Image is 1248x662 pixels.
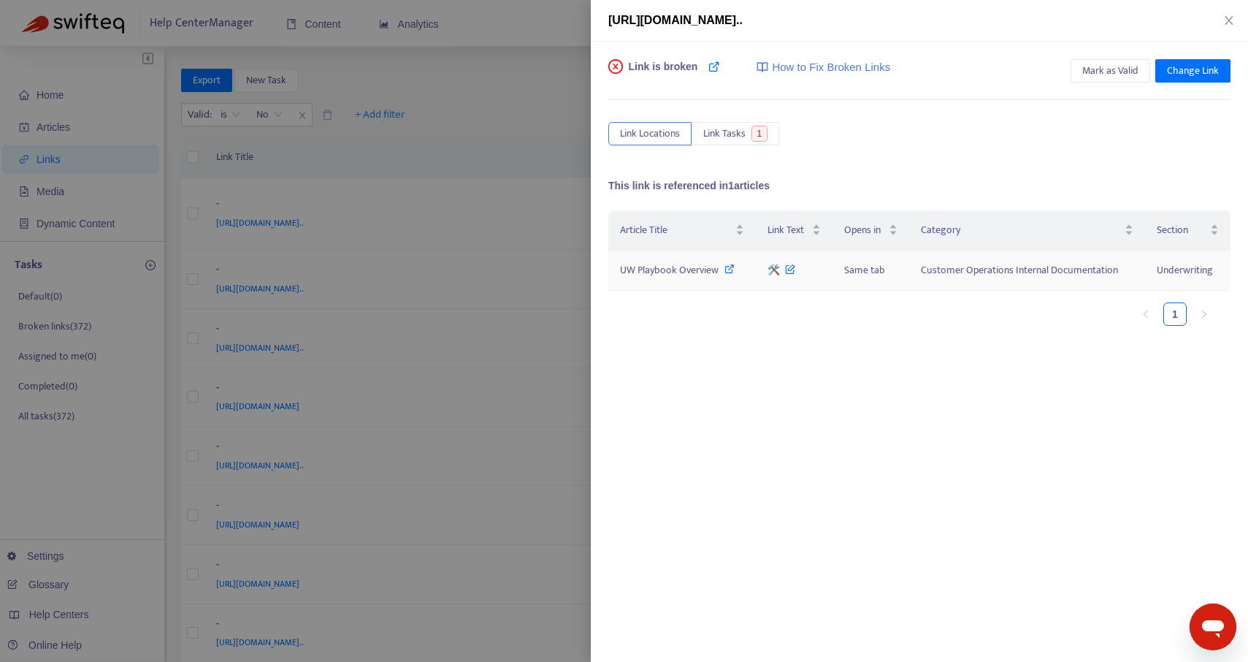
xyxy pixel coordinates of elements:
[1157,222,1207,238] span: Section
[608,180,770,191] span: This link is referenced in 1 articles
[1134,303,1157,326] li: Previous Page
[757,59,890,76] a: How to Fix Broken Links
[767,262,795,278] span: 🛠️
[1223,15,1235,26] span: close
[703,126,746,142] span: Link Tasks
[921,262,1118,278] span: Customer Operations Internal Documentation
[757,61,768,73] img: image-link
[844,222,886,238] span: Opens in
[1193,303,1216,326] li: Next Page
[629,59,698,88] span: Link is broken
[1200,310,1209,319] span: right
[1141,310,1150,319] span: left
[1134,303,1157,326] button: left
[608,14,743,26] span: [URL][DOMAIN_NAME]..
[1157,262,1213,278] span: Underwriting
[608,210,756,251] th: Article Title
[620,126,680,142] span: Link Locations
[620,262,719,278] span: UW Playbook Overview
[620,222,732,238] span: Article Title
[1193,303,1216,326] button: right
[1190,604,1236,650] iframe: Button to launch messaging window
[772,59,890,76] span: How to Fix Broken Links
[608,122,692,145] button: Link Locations
[1071,59,1150,83] button: Mark as Valid
[1082,63,1138,79] span: Mark as Valid
[767,222,809,238] span: Link Text
[1145,210,1230,251] th: Section
[921,222,1122,238] span: Category
[909,210,1145,251] th: Category
[692,122,779,145] button: Link Tasks1
[1219,14,1239,28] button: Close
[608,59,623,74] span: close-circle
[1155,59,1230,83] button: Change Link
[1163,303,1187,326] li: 1
[1167,63,1219,79] span: Change Link
[832,210,909,251] th: Opens in
[844,262,885,278] span: Same tab
[1164,303,1186,325] a: 1
[756,210,832,251] th: Link Text
[751,126,768,142] span: 1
